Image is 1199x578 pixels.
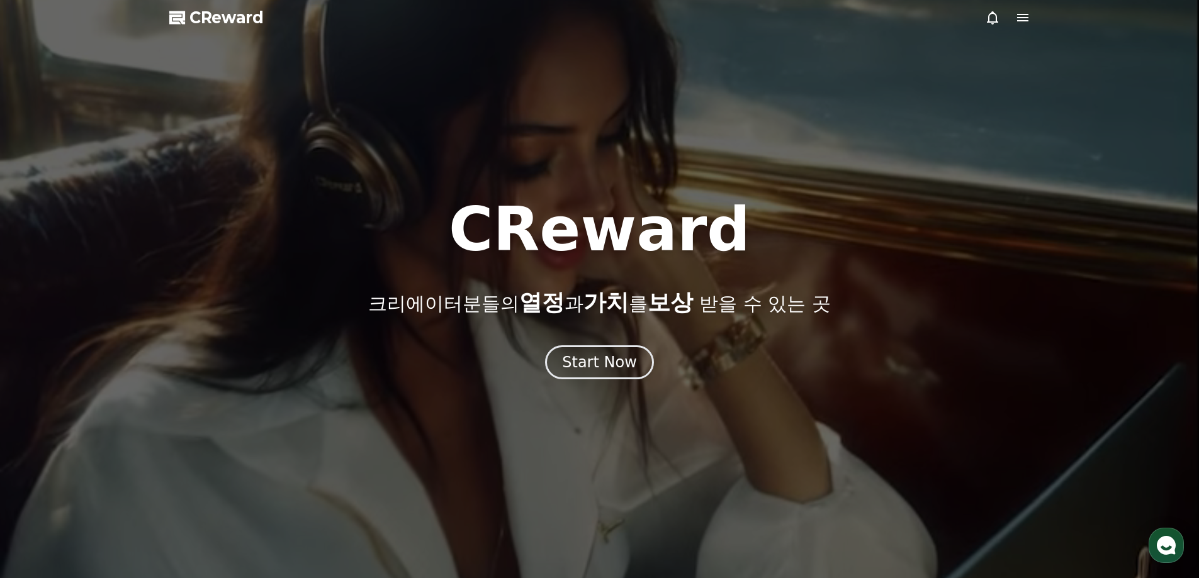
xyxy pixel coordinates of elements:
[115,418,130,428] span: 대화
[449,199,750,260] h1: CReward
[545,358,654,370] a: Start Now
[83,399,162,430] a: 대화
[162,399,242,430] a: 설정
[648,289,693,315] span: 보상
[189,8,264,28] span: CReward
[368,290,830,315] p: 크리에이터분들의 과 를 받을 수 있는 곳
[40,418,47,428] span: 홈
[583,289,629,315] span: 가치
[169,8,264,28] a: CReward
[4,399,83,430] a: 홈
[562,352,637,372] div: Start Now
[519,289,565,315] span: 열정
[545,345,654,379] button: Start Now
[194,418,210,428] span: 설정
